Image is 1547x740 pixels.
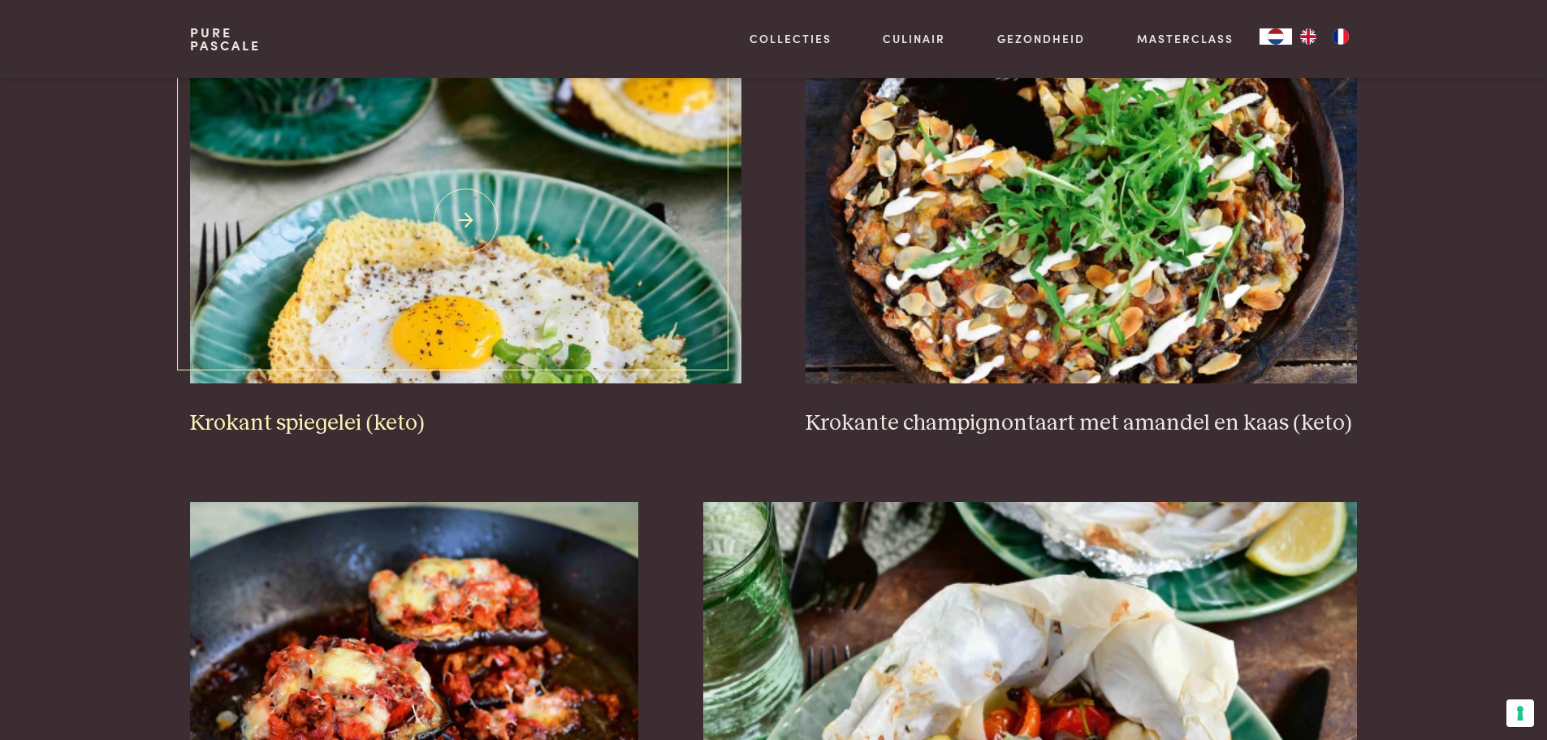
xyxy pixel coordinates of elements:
[1260,28,1292,45] a: NL
[190,58,741,437] a: Krokant spiegelei (keto) Krokant spiegelei (keto)
[806,409,1356,438] h3: Krokante champignontaart met amandel en kaas (keto)
[1292,28,1324,45] a: EN
[806,58,1356,383] img: Krokante champignontaart met amandel en kaas (keto)
[1260,28,1357,45] aside: Language selected: Nederlands
[1506,699,1534,727] button: Uw voorkeuren voor toestemming voor trackingtechnologieën
[1324,28,1357,45] a: FR
[190,58,741,383] img: Krokant spiegelei (keto)
[997,30,1085,47] a: Gezondheid
[190,409,741,438] h3: Krokant spiegelei (keto)
[883,30,945,47] a: Culinair
[1137,30,1234,47] a: Masterclass
[1260,28,1292,45] div: Language
[806,58,1356,437] a: Krokante champignontaart met amandel en kaas (keto) Krokante champignontaart met amandel en kaas ...
[1292,28,1357,45] ul: Language list
[750,30,832,47] a: Collecties
[190,26,261,52] a: PurePascale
